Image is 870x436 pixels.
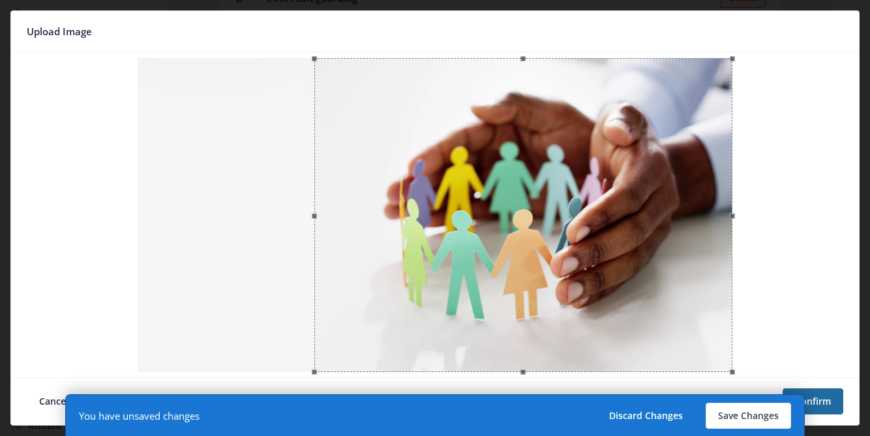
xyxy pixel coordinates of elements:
[79,409,200,422] div: You have unsaved changes
[597,403,695,429] button: Discard Changes
[138,58,732,372] img: Z
[706,403,791,429] button: Save Changes
[783,388,843,414] button: Confirm
[27,22,92,42] span: Upload Image
[27,388,81,414] button: Cancel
